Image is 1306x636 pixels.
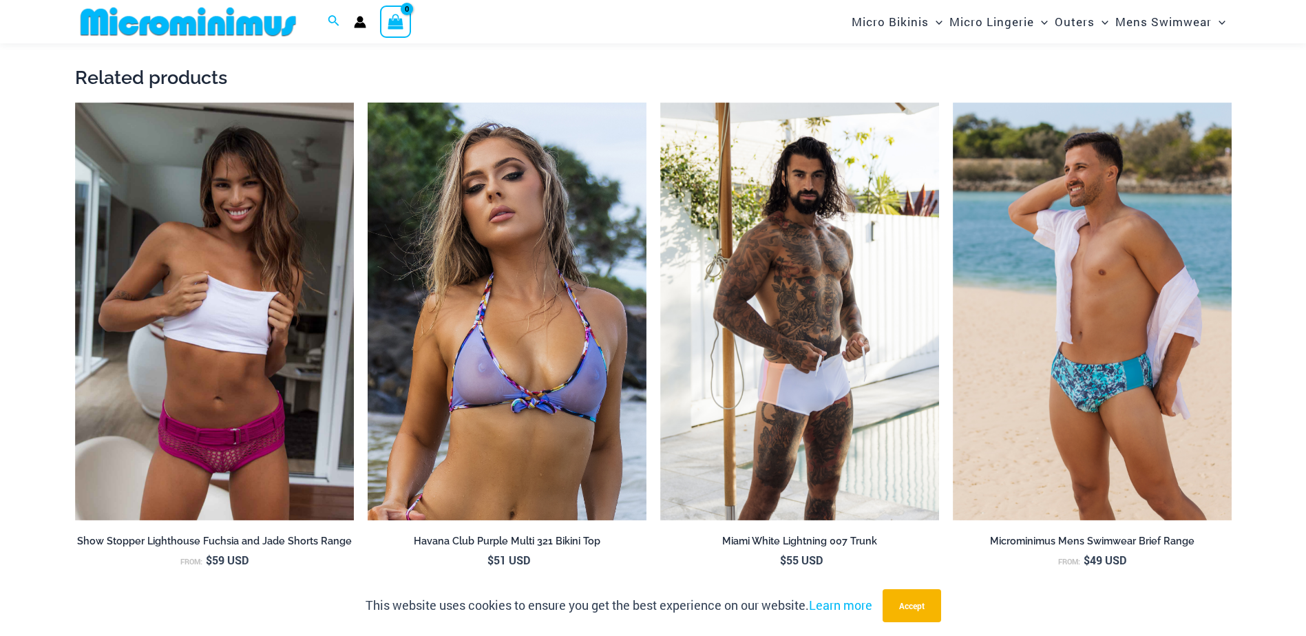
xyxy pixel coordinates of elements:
bdi: 51 USD [487,553,530,567]
a: Hamilton Blue Multi 006 Brief 01Hamilton Blue Multi 006 Brief 03Hamilton Blue Multi 006 Brief 03 [953,103,1232,521]
img: MM SHOP LOGO FLAT [75,6,302,37]
span: From: [1058,557,1080,566]
a: View Shopping Cart, empty [380,6,412,37]
a: Miami White Lightning 007 Trunk [660,535,939,553]
span: $ [206,553,212,567]
a: Learn more [809,597,872,613]
a: OutersMenu ToggleMenu Toggle [1051,4,1112,39]
h2: Related products [75,65,1232,89]
p: This website uses cookies to ensure you get the best experience on our website. [366,595,872,616]
img: Hamilton Blue Multi 006 Brief 01 [953,103,1232,521]
bdi: 55 USD [780,553,823,567]
bdi: 59 USD [206,553,249,567]
span: $ [487,553,494,567]
a: Account icon link [354,16,366,28]
a: Havana Club Purple Multi 321 Top 01Havana Club Purple Multi 321 Top 451 Bottom 03Havana Club Purp... [368,103,646,521]
a: Havana Club Purple Multi 321 Bikini Top [368,535,646,553]
img: Havana Club Purple Multi 321 Top 01 [368,103,646,521]
a: Show Stopper Lighthouse Fuchsia and Jade Shorts Range [75,535,354,553]
span: From: [180,557,202,566]
span: Micro Lingerie [949,4,1034,39]
a: Microminimus Mens Swimwear Brief Range [953,535,1232,553]
a: Lighthouse Fuchsia 516 Shorts 04Lighthouse Jade 516 Shorts 05Lighthouse Jade 516 Shorts 05 [75,103,354,521]
img: Miami White Lightning 007 Trunk 12 [660,103,939,521]
img: Lighthouse Fuchsia 516 Shorts 04 [75,103,354,521]
a: Miami White Lightning 007 Trunk 12Miami White Lightning 007 Trunk 14Miami White Lightning 007 Tru... [660,103,939,521]
span: $ [780,553,786,567]
span: Outers [1055,4,1095,39]
a: Micro BikinisMenu ToggleMenu Toggle [848,4,946,39]
bdi: 49 USD [1084,553,1126,567]
a: Search icon link [328,13,340,31]
span: Micro Bikinis [852,4,929,39]
span: Menu Toggle [929,4,942,39]
button: Accept [883,589,941,622]
span: Menu Toggle [1212,4,1225,39]
h2: Microminimus Mens Swimwear Brief Range [953,535,1232,548]
nav: Site Navigation [846,2,1232,41]
span: Menu Toggle [1095,4,1108,39]
h2: Miami White Lightning 007 Trunk [660,535,939,548]
h2: Havana Club Purple Multi 321 Bikini Top [368,535,646,548]
h2: Show Stopper Lighthouse Fuchsia and Jade Shorts Range [75,535,354,548]
span: Mens Swimwear [1115,4,1212,39]
a: Micro LingerieMenu ToggleMenu Toggle [946,4,1051,39]
a: Mens SwimwearMenu ToggleMenu Toggle [1112,4,1229,39]
span: $ [1084,553,1090,567]
span: Menu Toggle [1034,4,1048,39]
